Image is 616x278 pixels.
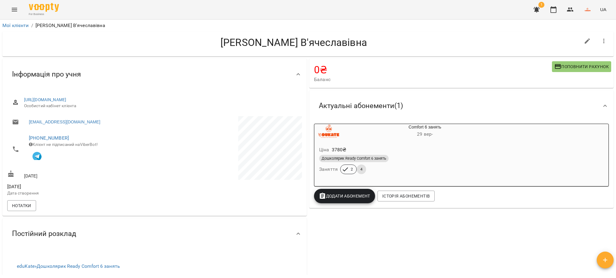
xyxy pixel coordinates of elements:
a: [EMAIL_ADDRESS][DOMAIN_NAME] [29,119,100,125]
span: [DATE] [7,183,153,190]
button: Comfort 6 занять29 вер- Ціна3780₴Дошколярик Ready Comfort 6 занятьЗаняття24 [314,124,507,181]
nav: breadcrumb [2,22,614,29]
button: Додати Абонемент [314,189,375,203]
span: Клієнт не підписаний на ViberBot! [29,142,98,147]
span: 1 [538,2,544,8]
button: Menu [7,2,22,17]
h4: [PERSON_NAME] В'ячеславівна [7,36,580,49]
img: Voopty Logo [29,3,59,12]
span: Постійний розклад [12,229,76,238]
div: Постійний розклад [2,218,307,249]
h4: 0 ₴ [314,64,552,76]
span: 2 [347,167,356,172]
div: Comfort 6 занять [343,124,507,138]
span: Баланс [314,76,552,83]
span: Інформація про учня [12,70,81,79]
h6: Заняття [319,165,338,174]
button: Поповнити рахунок [552,61,611,72]
a: [URL][DOMAIN_NAME] [24,97,66,102]
span: 4 [357,167,366,172]
span: Поповнити рахунок [554,63,609,70]
div: Comfort 6 занять [314,124,343,138]
span: Додати Абонемент [319,192,370,200]
button: Історія абонементів [377,191,435,201]
p: 3780 ₴ [332,146,346,153]
a: [PHONE_NUMBER] [29,135,69,141]
p: [PERSON_NAME] В'ячеславівна [35,22,105,29]
button: UA [598,4,609,15]
div: [DATE] [6,169,155,180]
p: Дата створення [7,190,153,196]
button: Нотатки [7,200,36,211]
span: 29 вер - [417,131,433,137]
span: Історія абонементів [382,192,430,200]
div: Актуальні абонементи(1) [309,90,614,121]
img: Telegram [32,152,42,161]
span: Дошколярик Ready Comfort 6 занять [319,156,389,161]
li: / [31,22,33,29]
span: Нотатки [12,202,31,209]
a: Мої клієнти [2,23,29,28]
button: Клієнт підписаний на VooptyBot [29,147,45,164]
div: Інформація про учня [2,59,307,90]
h6: Ціна [319,146,329,154]
span: For Business [29,12,59,16]
span: Особистий кабінет клієнта [24,103,297,109]
span: UA [600,6,606,13]
span: Актуальні абонементи ( 1 ) [319,101,403,110]
img: 86f377443daa486b3a215227427d088a.png [583,5,592,14]
a: eduKate»Дошколярик Ready Comfort 6 занять [17,263,120,269]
